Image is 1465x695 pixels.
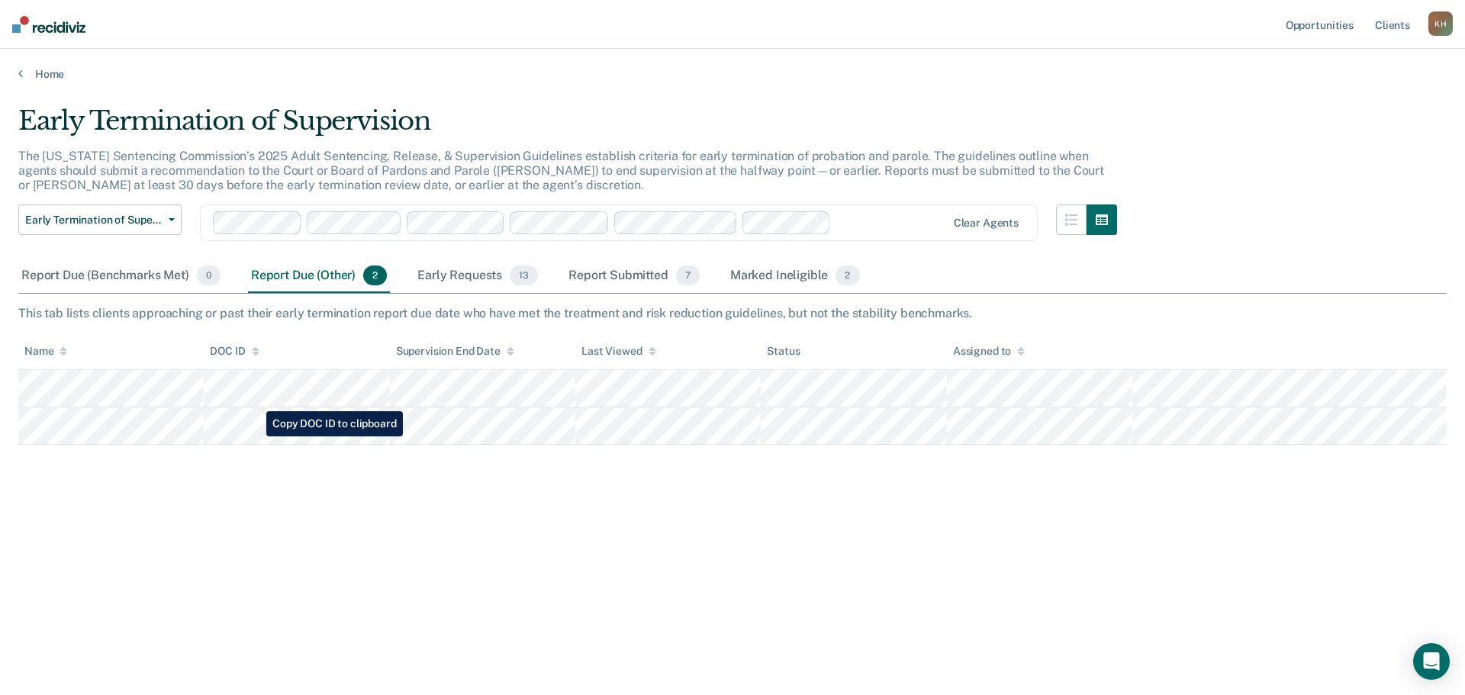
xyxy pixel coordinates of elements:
[24,345,67,358] div: Name
[25,214,163,227] span: Early Termination of Supervision
[1428,11,1453,36] button: KH
[767,345,800,358] div: Status
[18,259,224,293] div: Report Due (Benchmarks Met)0
[727,259,863,293] div: Marked Ineligible2
[18,204,182,235] button: Early Termination of Supervision
[363,265,387,285] span: 2
[676,265,700,285] span: 7
[1413,643,1450,680] div: Open Intercom Messenger
[12,16,85,33] img: Recidiviz
[836,265,859,285] span: 2
[954,217,1019,230] div: Clear agents
[197,265,221,285] span: 0
[414,259,541,293] div: Early Requests13
[210,345,259,358] div: DOC ID
[581,345,655,358] div: Last Viewed
[565,259,703,293] div: Report Submitted7
[396,345,514,358] div: Supervision End Date
[953,345,1025,358] div: Assigned to
[18,67,1447,81] a: Home
[18,149,1104,192] p: The [US_STATE] Sentencing Commission’s 2025 Adult Sentencing, Release, & Supervision Guidelines e...
[18,105,1117,149] div: Early Termination of Supervision
[18,306,1447,320] div: This tab lists clients approaching or past their early termination report due date who have met t...
[248,259,390,293] div: Report Due (Other)2
[1428,11,1453,36] div: K H
[510,265,538,285] span: 13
